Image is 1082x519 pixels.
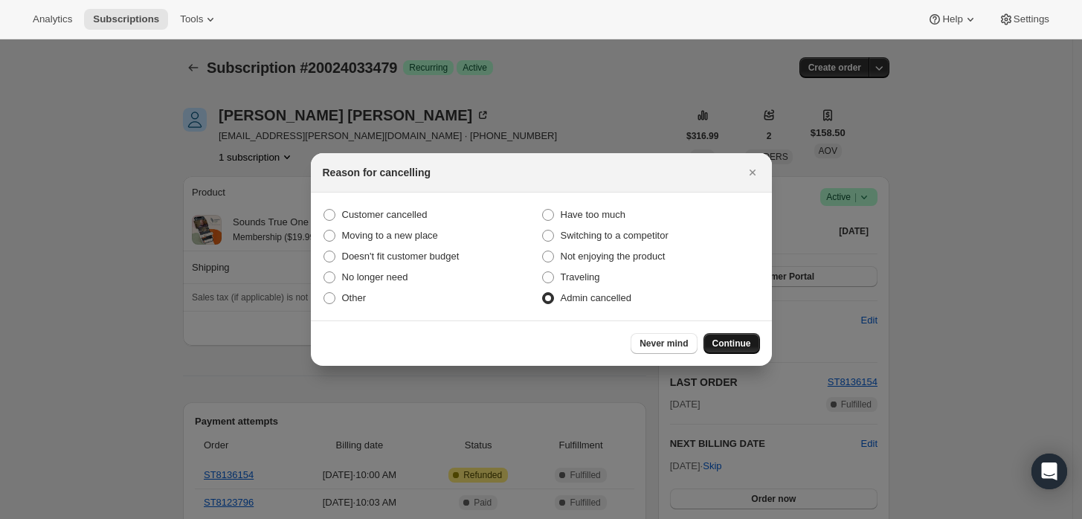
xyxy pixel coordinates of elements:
[561,230,669,241] span: Switching to a competitor
[24,9,81,30] button: Analytics
[712,338,751,349] span: Continue
[171,9,227,30] button: Tools
[561,292,631,303] span: Admin cancelled
[942,13,962,25] span: Help
[990,9,1058,30] button: Settings
[1031,454,1067,489] div: Open Intercom Messenger
[342,230,438,241] span: Moving to a new place
[33,13,72,25] span: Analytics
[561,271,600,283] span: Traveling
[640,338,688,349] span: Never mind
[342,292,367,303] span: Other
[180,13,203,25] span: Tools
[323,165,431,180] h2: Reason for cancelling
[631,333,697,354] button: Never mind
[561,209,625,220] span: Have too much
[918,9,986,30] button: Help
[1014,13,1049,25] span: Settings
[84,9,168,30] button: Subscriptions
[742,162,763,183] button: Close
[93,13,159,25] span: Subscriptions
[342,209,428,220] span: Customer cancelled
[703,333,760,354] button: Continue
[342,251,460,262] span: Doesn't fit customer budget
[342,271,408,283] span: No longer need
[561,251,666,262] span: Not enjoying the product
